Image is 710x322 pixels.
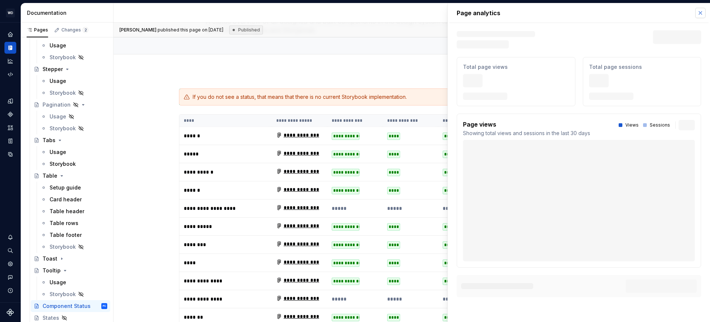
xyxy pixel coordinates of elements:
[38,182,110,194] a: Setup guide
[50,148,66,156] div: Usage
[43,302,91,310] div: Component Status
[50,279,66,286] div: Usage
[50,291,76,298] div: Storybook
[50,77,66,85] div: Usage
[50,113,66,120] div: Usage
[38,276,110,288] a: Usage
[6,9,15,17] div: WD
[31,134,110,146] a: Tabs
[27,9,110,17] div: Documentation
[463,130,590,137] p: Showing total views and sessions in the last 30 days
[50,54,76,61] div: Storybook
[31,63,110,75] a: Stepper
[31,300,110,312] a: Component StatusPC
[43,255,57,262] div: Toast
[38,288,110,300] a: Storybook
[38,146,110,158] a: Usage
[31,170,110,182] a: Table
[650,122,670,128] p: Sessions
[4,42,16,54] a: Documentation
[463,63,569,71] p: Total page views
[229,26,263,34] div: Published
[31,265,110,276] a: Tooltip
[38,111,110,123] a: Usage
[82,27,88,33] span: 2
[31,99,110,111] a: Pagination
[103,302,106,310] div: PC
[27,27,48,33] div: Pages
[50,208,84,215] div: Table header
[38,158,110,170] a: Storybook
[61,27,88,33] div: Changes
[589,63,695,71] p: Total page sessions
[43,172,57,180] div: Table
[4,55,16,67] a: Analytics
[43,267,61,274] div: Tooltip
[38,75,110,87] a: Usage
[193,93,507,101] div: If you do not see a status, that means that there is no current Storybook implementation.
[4,271,16,283] button: Contact support
[50,160,76,168] div: Storybook
[4,258,16,270] a: Settings
[50,125,76,132] div: Storybook
[38,241,110,253] a: Storybook
[38,205,110,217] a: Table header
[50,243,76,251] div: Storybook
[38,217,110,229] a: Table rows
[4,95,16,107] a: Design tokens
[38,51,110,63] a: Storybook
[38,123,110,134] a: Storybook
[43,314,59,322] div: States
[50,196,82,203] div: Card header
[50,219,78,227] div: Table rows
[4,135,16,147] a: Storybook stories
[50,42,66,49] div: Usage
[50,184,81,191] div: Setup guide
[31,253,110,265] a: Toast
[43,137,55,144] div: Tabs
[119,27,223,33] span: published this page on [DATE]
[7,309,14,316] svg: Supernova Logo
[43,66,63,73] div: Stepper
[4,148,16,160] a: Data sources
[38,229,110,241] a: Table footer
[38,194,110,205] a: Card header
[38,40,110,51] a: Usage
[50,89,76,97] div: Storybook
[4,122,16,134] a: Assets
[1,5,19,21] button: WD
[38,87,110,99] a: Storybook
[4,245,16,256] button: Search ⌘K
[4,231,16,243] button: Notifications
[119,27,156,33] span: [PERSON_NAME]
[625,122,639,128] p: Views
[4,28,16,40] a: Home
[50,231,82,239] div: Table footer
[4,68,16,80] a: Code automation
[43,101,71,108] div: Pagination
[457,3,701,23] p: Page analytics
[4,108,16,120] a: Components
[463,120,590,129] p: Page views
